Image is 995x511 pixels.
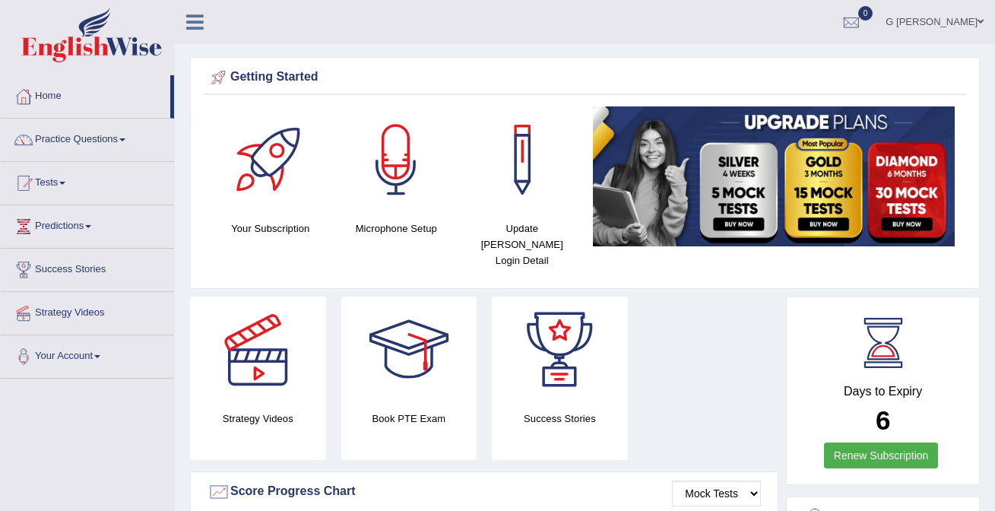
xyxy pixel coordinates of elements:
[858,6,873,21] span: 0
[824,443,939,468] a: Renew Subscription
[1,335,174,373] a: Your Account
[492,411,628,427] h4: Success Stories
[208,66,962,89] div: Getting Started
[1,119,174,157] a: Practice Questions
[1,162,174,200] a: Tests
[467,221,578,268] h4: Update [PERSON_NAME] Login Detail
[208,481,761,503] div: Score Progress Chart
[1,75,170,113] a: Home
[215,221,326,236] h4: Your Subscription
[1,205,174,243] a: Predictions
[803,385,962,398] h4: Days to Expiry
[876,405,890,435] b: 6
[190,411,326,427] h4: Strategy Videos
[1,292,174,330] a: Strategy Videos
[593,106,955,246] img: small5.jpg
[1,249,174,287] a: Success Stories
[341,411,477,427] h4: Book PTE Exam
[341,221,452,236] h4: Microphone Setup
